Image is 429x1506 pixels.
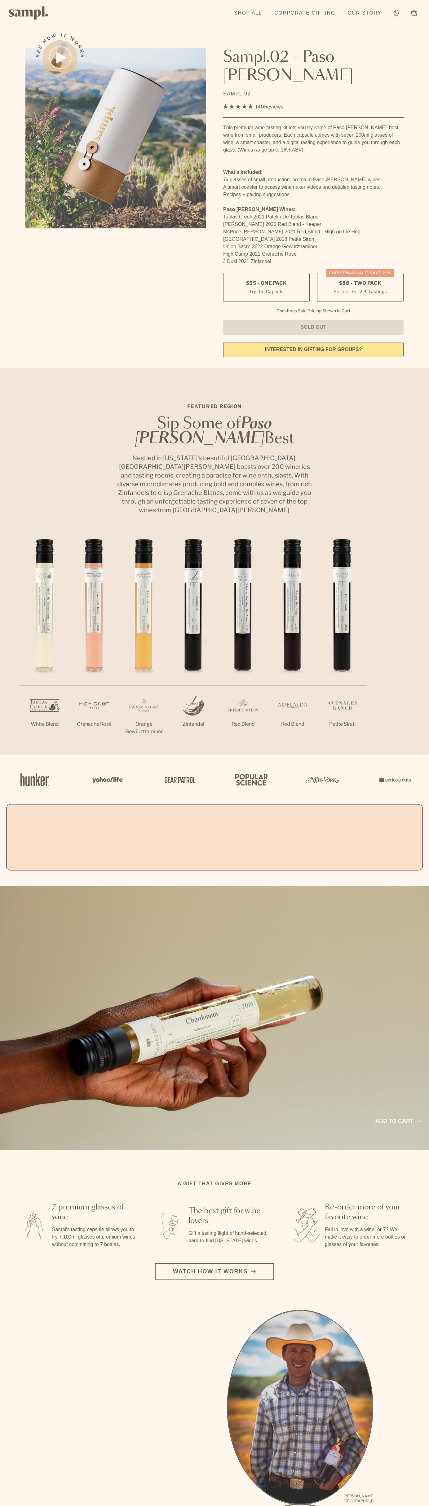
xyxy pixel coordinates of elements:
em: Paso [PERSON_NAME] [135,416,272,446]
p: Sampl's tasting capsule allows you to try 7 100ml glasses of premium wines without committing to ... [52,1226,136,1248]
li: Recipes + pairing suggestions [223,191,404,198]
p: Grenache Rosé [69,720,119,728]
span: $88 - Two Pack [339,280,382,287]
a: Add to cart [375,1117,420,1125]
h1: Sampl.02 - Paso [PERSON_NAME] [223,48,404,85]
span: [GEOGRAPHIC_DATA] 2018 Petite Sirah [223,236,314,242]
a: Our Story [345,6,385,20]
img: Artboard_4_28b4d326-c26e-48f9-9c80-911f17d6414e_x450.png [232,766,269,793]
span: Tablas Creek 2021 Patelin De Tablas Blanc [223,214,318,219]
a: Shop All [231,6,265,20]
p: Fall in love with a wine, or 7? We make it easy to order more bottles or glasses of your favorites. [325,1226,409,1248]
p: SAMPL.02 [223,90,404,98]
h3: The best gift for wine lovers [188,1206,273,1226]
img: Artboard_6_04f9a106-072f-468a-bdd7-f11783b05722_x450.png [88,766,125,793]
div: This premium wine-tasting kit lets you try some of Paso [PERSON_NAME]' best wine from small produ... [223,124,404,154]
img: Artboard_1_c8cd28af-0030-4af1-819c-248e302c7f06_x450.png [16,766,53,793]
button: Watch how it works [155,1263,274,1280]
p: Petite Sirah [317,720,367,728]
img: Artboard_3_0b291449-6e8c-4d07-b2c2-3f3601a19cd1_x450.png [304,766,341,793]
strong: What’s Included: [223,170,263,175]
p: Orange Gewürztraminer [119,720,169,735]
p: Red Blend [218,720,268,728]
span: Union Sacre 2022 Orange Gewürztraminer [223,244,317,249]
button: See how it works [43,40,77,75]
div: CHRISTMAS SALE! Save 20% [326,269,394,277]
small: Perfect For 2-4 Tastings [334,288,387,295]
a: Corporate Gifting [271,6,338,20]
p: White Blend [20,720,69,728]
p: Featured Region [115,403,314,410]
span: High Camp 2021 Grenache Rosé [223,251,297,257]
span: [PERSON_NAME] 2020 Red Blend - Keeper [223,222,321,227]
img: Sampl logo [9,6,48,20]
p: Red Blend [268,720,317,728]
img: Artboard_7_5b34974b-f019-449e-91fb-745f8d0877ee_x450.png [376,766,413,793]
p: Gift a tasting flight of hand-selected, hard-to-find [US_STATE] wines. [188,1230,273,1244]
h3: 7 premium glasses of wine [52,1202,136,1222]
img: Artboard_5_7fdae55a-36fd-43f7-8bfd-f74a06a2878e_x450.png [160,766,197,793]
p: [PERSON_NAME], [GEOGRAPHIC_DATA] [343,1494,373,1504]
span: $55 - One Pack [246,280,287,287]
img: Sampl.02 - Paso Robles [25,48,206,228]
small: Try the Capsule [249,288,284,295]
li: 7x glasses of small production, premium Paso [PERSON_NAME] wines [223,176,404,183]
h2: Sip Some of Best [115,416,314,446]
li: A smart coaster to access winemaker videos and detailed tasting notes. [223,183,404,191]
span: J Dusi 2021 Zinfandel [223,259,271,264]
div: 140Reviews [223,103,283,111]
p: Nestled in [US_STATE]’s beautiful [GEOGRAPHIC_DATA], [GEOGRAPHIC_DATA][PERSON_NAME] boasts over 2... [115,454,314,514]
span: Reviews [264,104,283,110]
span: McPrice [PERSON_NAME] 2021 Red Blend - High on the Hog [223,229,360,234]
a: interested in gifting for groups? [223,342,404,357]
button: Sold Out [223,320,404,335]
p: Zinfandel [169,720,218,728]
li: Christmas Sale Pricing Shown In Cart [273,308,353,314]
strong: Paso [PERSON_NAME] Wines: [223,207,296,212]
h3: Re-order more of your favorite wine [325,1202,409,1222]
h2: A gift that gives more [178,1180,252,1187]
span: 140 [255,104,264,110]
